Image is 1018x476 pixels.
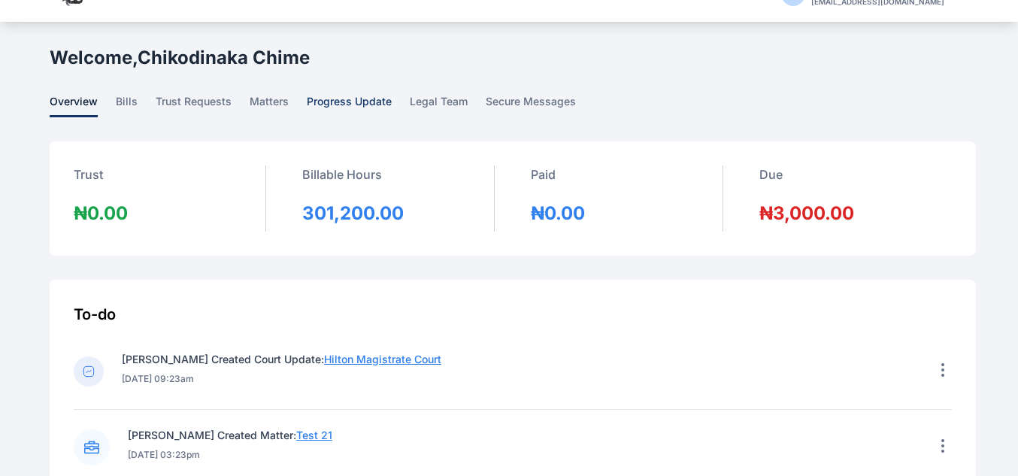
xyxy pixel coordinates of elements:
h1: Welcome, Chikodinaka Chime [50,46,310,70]
a: bills [116,94,156,117]
div: 301,200.00 [302,202,404,226]
a: legal team [410,94,486,117]
a: progress update [307,94,410,117]
span: overview [50,94,98,117]
p: [DATE] 09:23am [122,373,441,385]
span: bills [116,94,138,117]
div: Billable Hours [302,165,404,202]
div: Trust [74,165,128,202]
span: secure messages [486,94,576,117]
div: ₦0.00 [531,202,585,226]
div: Paid [531,165,585,202]
span: progress update [307,94,392,117]
div: To-do [74,304,952,325]
a: Hilton Magistrate Court [324,353,441,365]
a: trust requests [156,94,250,117]
a: overview [50,94,116,117]
div: ₦3,000.00 [759,202,854,226]
p: [DATE] 03:23pm [128,449,332,461]
p: [PERSON_NAME] Created Court Update: [122,352,441,367]
a: Test 21 [296,429,332,441]
a: matters [250,94,307,117]
span: matters [250,94,289,117]
div: Due [759,165,854,202]
a: secure messages [486,94,594,117]
span: legal team [410,94,468,117]
span: trust requests [156,94,232,117]
p: [PERSON_NAME] Created Matter: [128,428,332,443]
div: ₦0.00 [74,202,128,226]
